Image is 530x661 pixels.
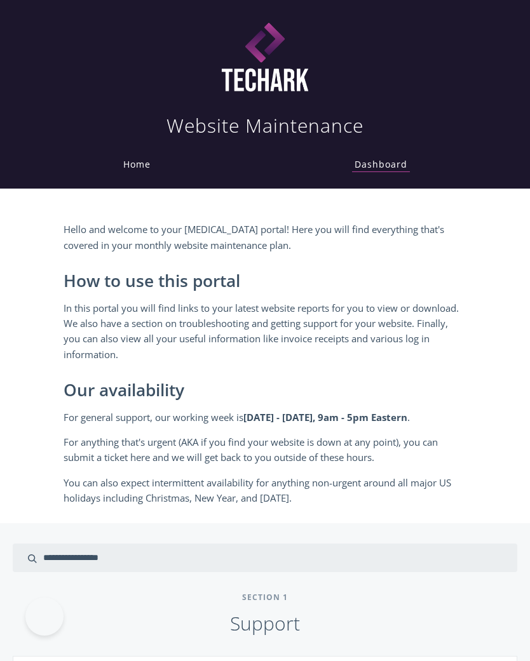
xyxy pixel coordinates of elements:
[64,434,466,465] p: For anything that's urgent (AKA if you find your website is down at any point), you can submit a ...
[64,272,466,291] h2: How to use this portal
[352,158,410,172] a: Dashboard
[64,475,466,506] p: You can also expect intermittent availability for anything non-urgent around all major US holiday...
[166,113,364,138] h1: Website Maintenance
[243,411,407,424] strong: [DATE] - [DATE], 9am - 5pm Eastern
[64,222,466,253] p: Hello and welcome to your [MEDICAL_DATA] portal! Here you will find everything that's covered in ...
[64,300,466,363] p: In this portal you will find links to your latest website reports for you to view or download. We...
[25,598,64,636] iframe: Toggle Customer Support
[13,544,517,572] input: search input
[64,410,466,425] p: For general support, our working week is .
[64,381,466,400] h2: Our availability
[121,158,153,170] a: Home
